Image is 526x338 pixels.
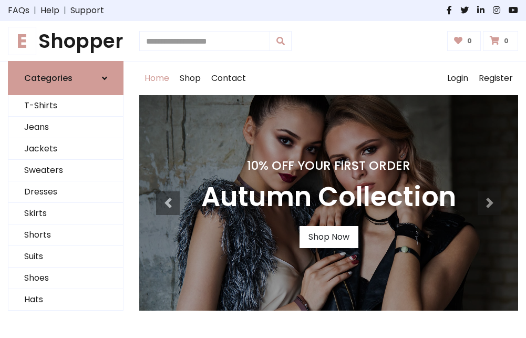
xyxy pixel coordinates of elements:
[139,62,174,95] a: Home
[447,31,481,51] a: 0
[8,268,123,289] a: Shoes
[483,31,518,51] a: 0
[300,226,358,248] a: Shop Now
[201,181,456,213] h3: Autumn Collection
[201,158,456,173] h4: 10% Off Your First Order
[501,36,511,46] span: 0
[70,4,104,17] a: Support
[8,95,123,117] a: T-Shirts
[206,62,251,95] a: Contact
[8,224,123,246] a: Shorts
[473,62,518,95] a: Register
[8,27,36,55] span: E
[40,4,59,17] a: Help
[174,62,206,95] a: Shop
[8,181,123,203] a: Dresses
[442,62,473,95] a: Login
[59,4,70,17] span: |
[8,246,123,268] a: Suits
[8,61,123,95] a: Categories
[8,289,123,311] a: Hats
[8,117,123,138] a: Jeans
[8,160,123,181] a: Sweaters
[8,203,123,224] a: Skirts
[8,4,29,17] a: FAQs
[8,29,123,53] a: EShopper
[29,4,40,17] span: |
[24,73,73,83] h6: Categories
[8,29,123,53] h1: Shopper
[8,138,123,160] a: Jackets
[465,36,475,46] span: 0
